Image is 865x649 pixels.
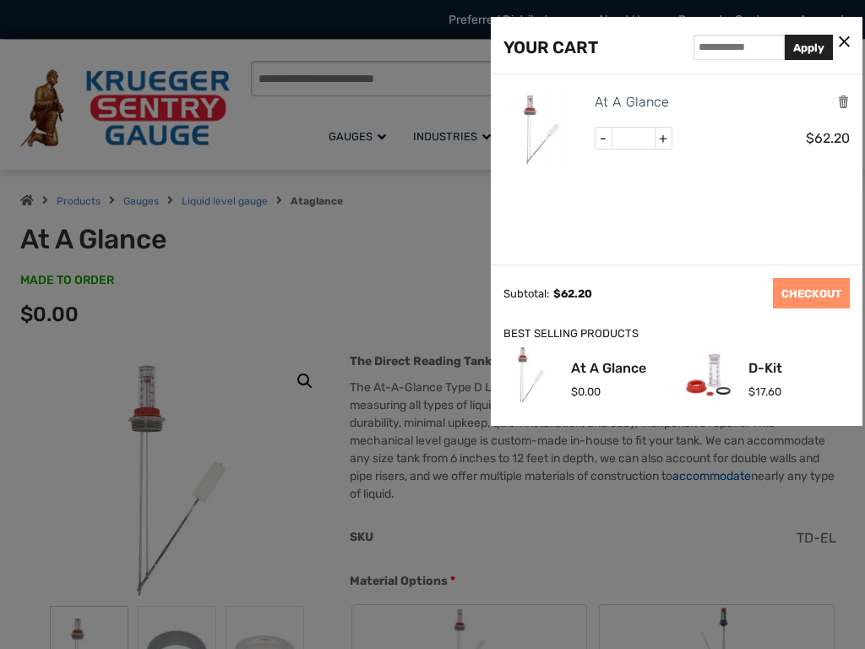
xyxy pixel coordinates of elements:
[837,94,850,110] a: Remove this item
[553,287,592,300] span: 62.20
[503,287,549,300] div: Subtotal:
[806,130,814,146] span: $
[553,287,561,300] span: $
[571,385,601,398] span: 0.00
[681,347,736,402] img: D-Kit
[571,362,646,375] a: At A Glance
[503,34,598,61] div: YOUR CART
[655,128,672,150] span: +
[503,91,579,167] img: At A Glance
[748,362,782,375] a: D-Kit
[785,35,833,60] button: Apply
[806,130,850,146] span: 62.20
[571,385,578,398] span: $
[748,385,755,398] span: $
[748,385,781,398] span: 17.60
[596,128,612,150] span: -
[503,325,850,343] div: BEST SELLING PRODUCTS
[773,278,850,308] a: CHECKOUT
[503,347,558,402] img: At A Glance
[595,91,669,113] a: At A Glance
